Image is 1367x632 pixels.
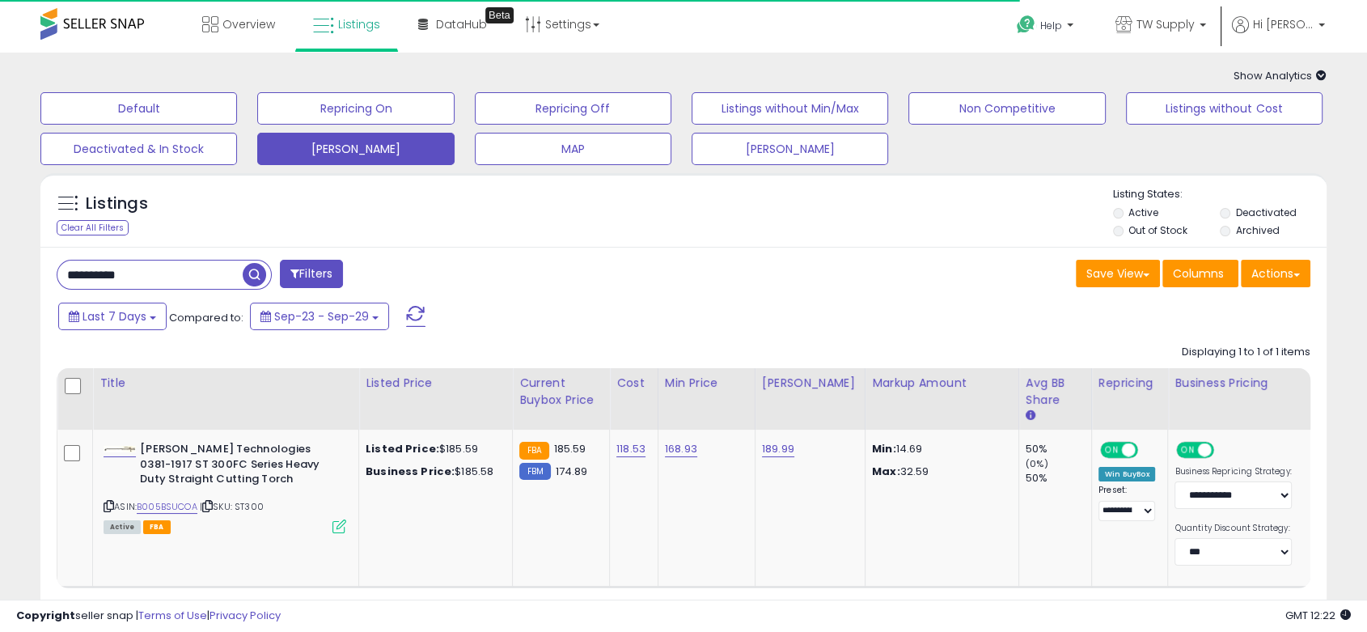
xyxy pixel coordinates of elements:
span: All listings currently available for purchase on Amazon [104,520,141,534]
b: Business Price: [366,464,455,479]
label: Business Repricing Strategy: [1174,466,1292,477]
div: Win BuyBox [1098,467,1156,481]
small: Avg BB Share. [1026,409,1035,423]
span: DataHub [436,16,487,32]
span: Show Analytics [1234,68,1327,83]
button: Repricing On [257,92,454,125]
span: 2025-10-7 12:22 GMT [1285,608,1351,623]
span: ON [1102,443,1122,457]
small: FBA [519,442,549,460]
div: Listed Price [366,375,506,392]
a: Privacy Policy [209,608,281,623]
strong: Min: [872,441,896,456]
span: | SKU: ST300 [200,500,264,513]
div: Repricing [1098,375,1162,392]
div: ASIN: [104,442,346,532]
p: 14.69 [872,442,1006,456]
div: Title [99,375,352,392]
span: Overview [222,16,275,32]
div: $185.59 [366,442,500,456]
p: 32.59 [872,464,1006,479]
a: B005BSUCOA [137,500,197,514]
button: [PERSON_NAME] [257,133,454,165]
span: Listings [338,16,380,32]
span: 185.59 [553,441,586,456]
b: Listed Price: [366,441,439,456]
button: Listings without Min/Max [692,92,888,125]
span: Hi [PERSON_NAME] [1253,16,1314,32]
h5: Listings [86,193,148,215]
span: Last 7 Days [83,308,146,324]
div: Min Price [665,375,748,392]
div: Current Buybox Price [519,375,603,409]
p: Listing States: [1113,187,1327,202]
button: Sep-23 - Sep-29 [250,303,389,330]
button: Save View [1076,260,1160,287]
button: Actions [1241,260,1310,287]
label: Quantity Discount Strategy: [1174,523,1292,534]
a: 189.99 [762,441,794,457]
div: Tooltip anchor [485,7,514,23]
div: [PERSON_NAME] [762,375,858,392]
div: seller snap | | [16,609,281,624]
a: Hi [PERSON_NAME] [1232,16,1325,53]
label: Out of Stock [1128,223,1187,237]
span: OFF [1212,443,1238,457]
img: 21kPs4AZ-SL._SL40_.jpg [104,446,136,452]
span: ON [1179,443,1199,457]
label: Deactivated [1236,206,1297,219]
button: Columns [1162,260,1238,287]
a: 168.93 [665,441,697,457]
strong: Copyright [16,608,75,623]
a: Help [1004,2,1090,53]
div: Markup Amount [872,375,1012,392]
button: [PERSON_NAME] [692,133,888,165]
strong: Max: [872,464,900,479]
button: Deactivated & In Stock [40,133,237,165]
label: Archived [1236,223,1280,237]
small: FBM [519,463,551,480]
a: 118.53 [616,441,645,457]
button: Non Competitive [908,92,1105,125]
div: Avg BB Share [1026,375,1085,409]
button: Repricing Off [475,92,671,125]
span: Help [1040,19,1062,32]
span: Columns [1173,265,1224,282]
button: MAP [475,133,671,165]
span: 174.89 [555,464,587,479]
label: Active [1128,206,1158,219]
button: Filters [280,260,343,288]
span: OFF [1136,443,1162,457]
div: Business Pricing [1174,375,1339,392]
span: Sep-23 - Sep-29 [274,308,369,324]
span: TW Supply [1136,16,1195,32]
b: [PERSON_NAME] Technologies 0381-1917 ST 300FC Series Heavy Duty Straight Cutting Torch [140,442,336,491]
i: Get Help [1016,15,1036,35]
button: Listings without Cost [1126,92,1323,125]
div: 50% [1026,471,1091,486]
div: Cost [616,375,651,392]
small: (0%) [1026,457,1048,470]
div: $185.58 [366,464,500,479]
span: FBA [143,520,171,534]
div: Preset: [1098,485,1156,521]
span: Compared to: [169,310,243,325]
button: Default [40,92,237,125]
button: Last 7 Days [58,303,167,330]
div: Clear All Filters [57,220,129,235]
a: Terms of Use [138,608,207,623]
div: Displaying 1 to 1 of 1 items [1182,345,1310,360]
div: 50% [1026,442,1091,456]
